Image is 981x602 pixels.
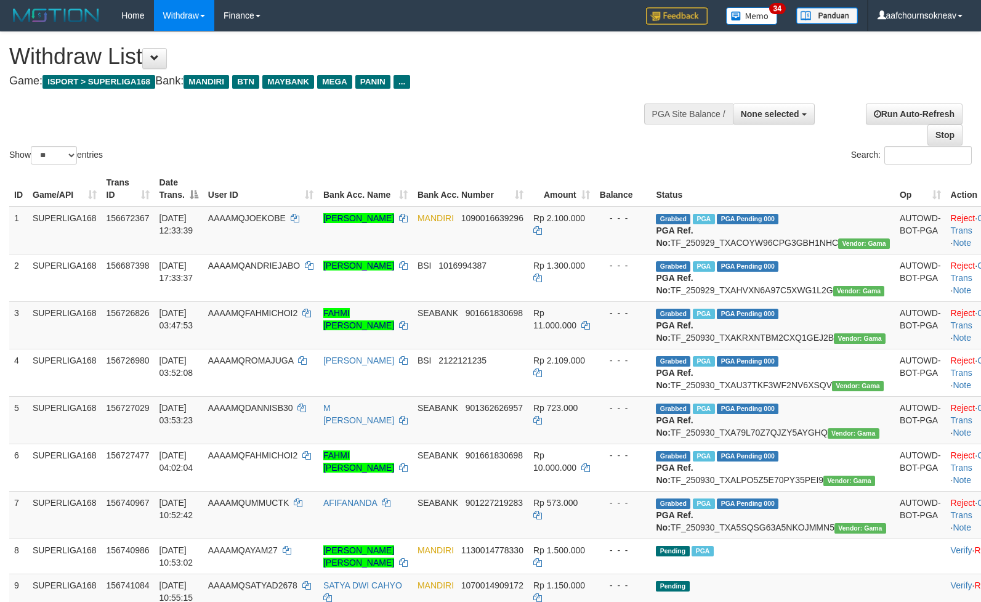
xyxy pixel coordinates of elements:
h4: Game: Bank: [9,75,642,87]
span: MEGA [317,75,352,89]
span: Vendor URL: https://trx31.1velocity.biz [838,238,890,249]
td: 6 [9,444,28,491]
td: SUPERLIGA168 [28,396,102,444]
span: Copy 1070014909172 to clipboard [461,580,523,590]
a: [PERSON_NAME] [323,213,394,223]
th: Balance [595,171,652,206]
span: Rp 1.300.000 [533,261,585,270]
span: AAAAMQFAHMICHOI2 [208,308,297,318]
div: - - - [600,544,647,556]
img: panduan.png [796,7,858,24]
a: SATYA DWI CAHYO [323,580,402,590]
td: SUPERLIGA168 [28,301,102,349]
select: Showentries [31,146,77,165]
td: TF_250929_TXAHVXN6A97C5XWG1L2G [651,254,894,301]
td: TF_250930_TXAU37TKF3WF2NV6XSQV [651,349,894,396]
a: Reject [951,356,975,365]
span: Copy 901661830698 to clipboard [466,308,523,318]
span: Vendor URL: https://trx31.1velocity.biz [823,476,875,486]
a: Note [953,475,971,485]
span: Marked by aafandaneth [693,404,714,414]
td: 1 [9,206,28,254]
td: AUTOWD-BOT-PGA [895,349,946,396]
a: Note [953,380,971,390]
td: TF_250930_TXALPO5Z5E70PY35PEI9 [651,444,894,491]
td: SUPERLIGA168 [28,491,102,539]
a: Stop [927,124,963,145]
span: AAAAMQFAHMICHOI2 [208,450,297,460]
span: [DATE] 04:02:04 [159,450,193,473]
td: 4 [9,349,28,396]
span: Pending [656,546,689,556]
span: 156672367 [107,213,150,223]
span: BSI [418,261,432,270]
a: Reject [951,403,975,413]
td: TF_250930_TXAKRXNTBM2CXQ1GEJ2B [651,301,894,349]
img: Feedback.jpg [646,7,708,25]
span: Copy 1016994387 to clipboard [438,261,486,270]
td: AUTOWD-BOT-PGA [895,206,946,254]
span: AAAAMQROMAJUGA [208,356,293,365]
span: AAAAMQSATYAD2678 [208,580,297,590]
b: PGA Ref. No: [656,320,693,343]
a: Note [953,238,971,248]
span: AAAAMQAYAM27 [208,545,278,555]
span: MANDIRI [418,213,454,223]
a: Reject [951,261,975,270]
span: Copy 1090016639296 to clipboard [461,213,523,223]
td: 8 [9,539,28,574]
span: 156726980 [107,356,150,365]
span: Vendor URL: https://trx31.1velocity.biz [832,381,884,391]
a: Verify [951,580,972,590]
span: [DATE] 17:33:37 [159,261,193,283]
td: SUPERLIGA168 [28,444,102,491]
span: 156687398 [107,261,150,270]
span: Rp 2.100.000 [533,213,585,223]
span: 156740986 [107,545,150,555]
span: Copy 901661830698 to clipboard [466,450,523,460]
span: MANDIRI [418,545,454,555]
b: PGA Ref. No: [656,510,693,532]
div: - - - [600,307,647,319]
span: ... [394,75,410,89]
td: SUPERLIGA168 [28,349,102,396]
b: PGA Ref. No: [656,368,693,390]
span: [DATE] 12:33:39 [159,213,193,235]
span: Rp 11.000.000 [533,308,576,330]
th: Game/API: activate to sort column ascending [28,171,102,206]
span: 156726826 [107,308,150,318]
h1: Withdraw List [9,44,642,69]
td: TF_250930_TXA79L70Z7QJZY5AYGHQ [651,396,894,444]
td: SUPERLIGA168 [28,206,102,254]
a: [PERSON_NAME] [323,356,394,365]
td: AUTOWD-BOT-PGA [895,254,946,301]
a: Note [953,285,971,295]
span: Pending [656,581,689,592]
th: Status [651,171,894,206]
span: SEABANK [418,403,458,413]
span: Marked by aafsoycanthlai [693,261,714,272]
a: [PERSON_NAME] [PERSON_NAME] [323,545,394,567]
div: - - - [600,579,647,592]
a: Run Auto-Refresh [866,104,963,124]
span: AAAAMQJOEKOBE [208,213,286,223]
span: PGA Pending [717,404,778,414]
div: - - - [600,402,647,414]
span: Marked by aafandaneth [693,309,714,319]
span: AAAAMQDANNISB30 [208,403,293,413]
span: Rp 1.500.000 [533,545,585,555]
span: PGA Pending [717,214,778,224]
img: Button%20Memo.svg [726,7,778,25]
span: SEABANK [418,308,458,318]
label: Show entries [9,146,103,165]
th: User ID: activate to sort column ascending [203,171,318,206]
td: 2 [9,254,28,301]
img: MOTION_logo.png [9,6,103,25]
span: Copy 901227219283 to clipboard [466,498,523,508]
td: SUPERLIGA168 [28,539,102,574]
span: ISPORT > SUPERLIGA168 [42,75,155,89]
th: Amount: activate to sort column ascending [528,171,595,206]
a: AFIFANANDA [323,498,377,508]
span: Copy 901362626957 to clipboard [466,403,523,413]
td: AUTOWD-BOT-PGA [895,444,946,491]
